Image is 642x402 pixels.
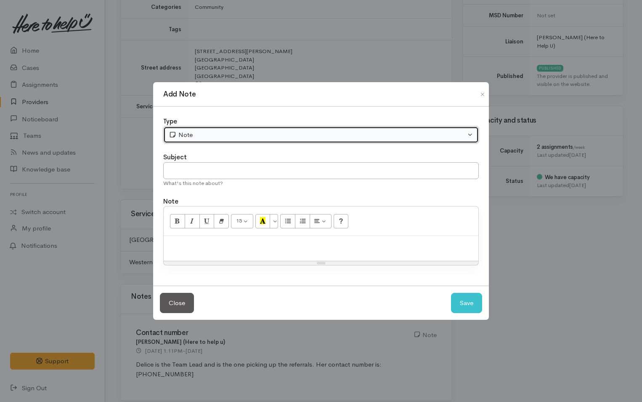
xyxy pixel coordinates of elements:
[199,214,215,228] button: Underline (CTRL+U)
[169,130,466,140] div: Note
[163,126,479,144] button: Note
[163,179,479,188] div: What's this note about?
[231,214,253,228] button: Font Size
[236,217,242,224] span: 15
[164,261,478,265] div: Resize
[270,214,278,228] button: More Color
[255,214,271,228] button: Recent Color
[295,214,310,228] button: Ordered list (CTRL+SHIFT+NUM8)
[163,117,177,126] label: Type
[451,293,482,314] button: Save
[163,89,196,100] h1: Add Note
[476,89,489,99] button: Close
[163,153,187,162] label: Subject
[214,214,229,228] button: Remove Font Style (CTRL+\)
[310,214,332,228] button: Paragraph
[280,214,295,228] button: Unordered list (CTRL+SHIFT+NUM7)
[170,214,185,228] button: Bold (CTRL+B)
[185,214,200,228] button: Italic (CTRL+I)
[160,293,194,314] button: Close
[334,214,349,228] button: Help
[163,197,178,206] label: Note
